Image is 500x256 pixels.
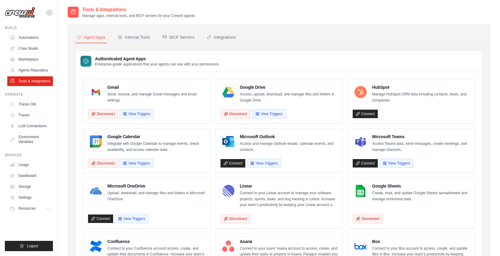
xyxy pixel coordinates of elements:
h4: Box [372,238,470,244]
div: MCP Servers [162,34,194,40]
p: Enterprise-grade applications that your agents can use with your permissions [95,62,219,67]
p: Access and manage Outlook emails, calendar events, and contacts. [240,141,338,153]
p: Manage HubSpot CRM data including contacts, deals, and companies. [372,91,470,103]
div: Integrations [207,34,236,40]
span: Resources [18,206,36,211]
p: Create, read, and update Google Sheets spreadsheets and manage worksheet data. [372,190,470,202]
img: Microsoft OneDrive Logo [90,185,102,197]
a: Crew Studio [7,44,53,53]
h4: Google Drive [240,84,338,90]
img: Confluence Logo [90,240,102,252]
div: Operate [5,92,53,97]
a: Dashboard [7,171,53,181]
: View Triggers [119,109,153,118]
a: Connect [353,110,378,118]
button: Logout [5,241,53,251]
div: Manage [5,153,53,158]
button: MCP Servers [161,32,196,43]
img: Linear Logo [222,185,234,197]
img: Gmail Logo [90,86,102,98]
button: Disconnect [88,159,118,168]
a: Agents Repository [7,65,53,75]
p: Send, receive, and manage Gmail messages and email settings. [107,91,205,103]
a: Marketplace [7,55,53,64]
a: Tools & Integrations [7,76,53,86]
p: Access, upload, download, and manage files and folders in Google Drive. [240,91,338,103]
div: Agent Apps [77,34,106,40]
a: Connect [88,214,113,223]
h2: Tools & Integrations [82,6,195,13]
button: Agent Apps [75,32,107,43]
a: Traces Old [7,99,53,109]
: View Triggers [379,159,413,168]
div: Build [5,25,53,30]
h4: Microsoft Outlook [240,134,338,140]
div: Internal Tools [118,34,150,40]
h4: HubSpot [372,84,470,90]
button: View Triggers [119,159,153,168]
: View Triggers [115,214,149,223]
button: Disconnect [221,109,250,118]
img: Google Drive Logo [222,86,234,98]
img: Microsoft Outlook Logo [222,135,234,148]
img: Microsoft Teams Logo [355,135,367,148]
button: Internal Tools [116,32,151,43]
h4: Confluence [107,238,205,244]
p: Manage apps, internal tools, and MCP servers for your CrewAI agents [82,13,195,18]
h4: Gmail [107,84,205,90]
a: Settings [7,193,53,202]
a: Usage [7,160,53,170]
p: Access Teams data, send messages, create meetings, and manage channels. [372,141,470,153]
img: Google Sheets Logo [355,185,367,197]
h4: Google Calendar [107,134,205,140]
button: Disconnect [221,214,250,223]
p: Integrate with Google Calendar to manage events, check availability, and access calendar data. [107,141,205,153]
h4: Asana [240,238,338,244]
h4: Microsoft OneDrive [107,183,205,189]
img: Logo [5,7,35,18]
span: Logout [27,244,38,248]
button: Integrations [205,32,237,43]
p: Connect to your Linear account to manage your software projects, sprints, tasks, and bug tracking... [240,190,338,208]
a: Connect [353,159,378,168]
img: Google Calendar Logo [90,135,102,148]
img: HubSpot Logo [355,86,367,98]
: View Triggers [252,109,286,118]
p: Upload, download, and manage files and folders in Microsoft OneDrive. [107,190,205,202]
a: Automations [7,33,53,42]
h3: Authenticated Agent Apps [95,56,219,62]
a: Storage [7,182,53,191]
h4: Linear [240,183,338,189]
h4: Microsoft Teams [372,134,470,140]
a: Traces [7,110,53,120]
button: Disconnect [353,214,383,223]
h4: Google Sheets [372,183,470,189]
: View Triggers [247,159,281,168]
button: Resources [7,204,53,213]
button: Disconnect [88,109,118,118]
img: Asana Logo [222,240,234,252]
a: LLM Connections [7,121,53,131]
img: Box Logo [355,240,367,252]
a: Environment Variables [7,132,53,147]
a: Connect [221,159,246,168]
